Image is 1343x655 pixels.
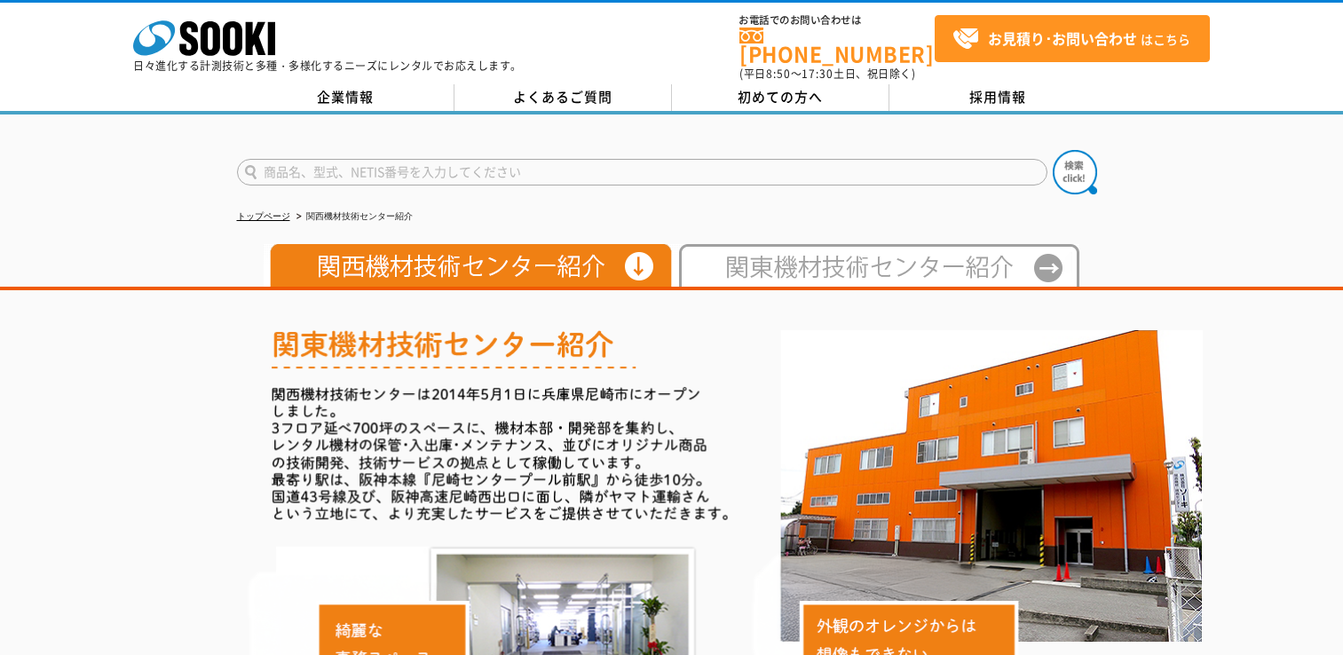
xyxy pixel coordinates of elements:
p: 日々進化する計測技術と多種・多様化するニーズにレンタルでお応えします。 [133,60,522,71]
span: はこちら [952,26,1190,52]
a: 初めての方へ [672,84,889,111]
a: よくあるご質問 [454,84,672,111]
a: 採用情報 [889,84,1107,111]
span: (平日 ～ 土日、祝日除く) [739,66,915,82]
a: 関西機材技術センター紹介 [264,270,672,283]
a: [PHONE_NUMBER] [739,28,935,64]
input: 商品名、型式、NETIS番号を入力してください [237,159,1047,185]
a: お見積り･お問い合わせはこちら [935,15,1210,62]
img: 関西機材技術センター紹介 [264,244,672,287]
img: 東日本テクニカルセンター紹介 [672,244,1079,287]
span: 17:30 [802,66,833,82]
li: 関西機材技術センター紹介 [293,208,413,226]
strong: お見積り･お問い合わせ [988,28,1137,49]
span: 8:50 [766,66,791,82]
a: 企業情報 [237,84,454,111]
a: 東日本テクニカルセンター紹介 [672,270,1079,283]
span: 初めての方へ [738,87,823,107]
a: トップページ [237,211,290,221]
img: btn_search.png [1053,150,1097,194]
span: お電話でのお問い合わせは [739,15,935,26]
